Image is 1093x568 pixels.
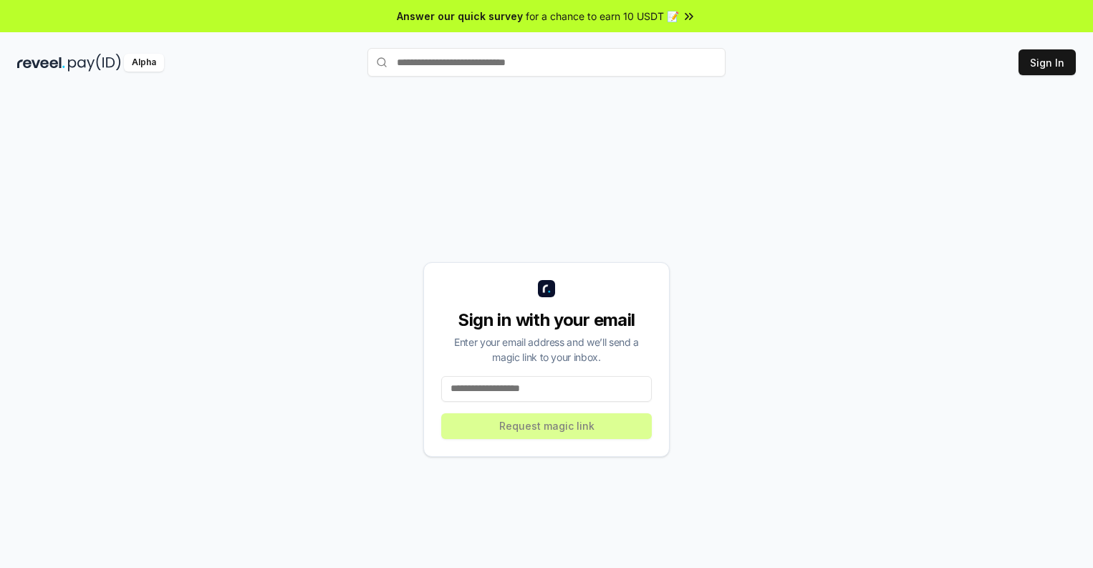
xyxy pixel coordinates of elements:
[397,9,523,24] span: Answer our quick survey
[17,54,65,72] img: reveel_dark
[68,54,121,72] img: pay_id
[538,280,555,297] img: logo_small
[1019,49,1076,75] button: Sign In
[441,309,652,332] div: Sign in with your email
[441,334,652,365] div: Enter your email address and we’ll send a magic link to your inbox.
[124,54,164,72] div: Alpha
[526,9,679,24] span: for a chance to earn 10 USDT 📝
